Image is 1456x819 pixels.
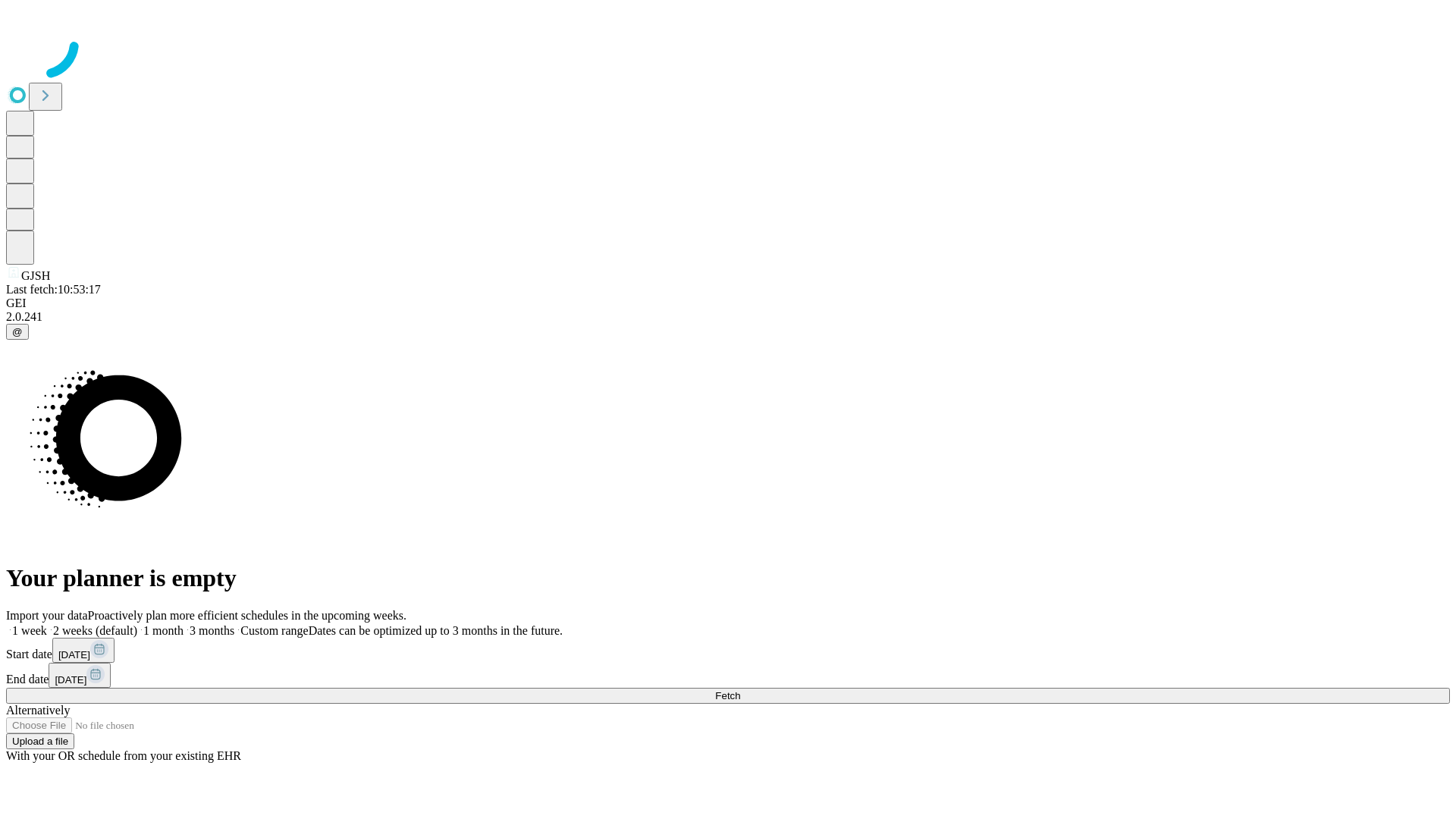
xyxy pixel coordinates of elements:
[12,624,47,637] span: 1 week
[6,688,1450,704] button: Fetch
[6,564,1450,592] h1: Your planner is empty
[6,324,29,340] button: @
[143,624,184,637] span: 1 month
[715,690,740,701] span: Fetch
[240,624,308,637] span: Custom range
[12,326,23,337] span: @
[6,733,74,749] button: Upload a file
[55,674,86,686] span: [DATE]
[6,704,70,717] span: Alternatively
[49,663,111,688] button: [DATE]
[6,283,101,296] span: Last fetch: 10:53:17
[6,310,1450,324] div: 2.0.241
[309,624,563,637] span: Dates can be optimized up to 3 months in the future.
[52,638,115,663] button: [DATE]
[21,269,50,282] span: GJSH
[58,649,90,661] span: [DATE]
[6,749,241,762] span: With your OR schedule from your existing EHR
[88,609,406,622] span: Proactively plan more efficient schedules in the upcoming weeks.
[53,624,137,637] span: 2 weeks (default)
[6,663,1450,688] div: End date
[6,638,1450,663] div: Start date
[6,609,88,622] span: Import your data
[190,624,234,637] span: 3 months
[6,297,1450,310] div: GEI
